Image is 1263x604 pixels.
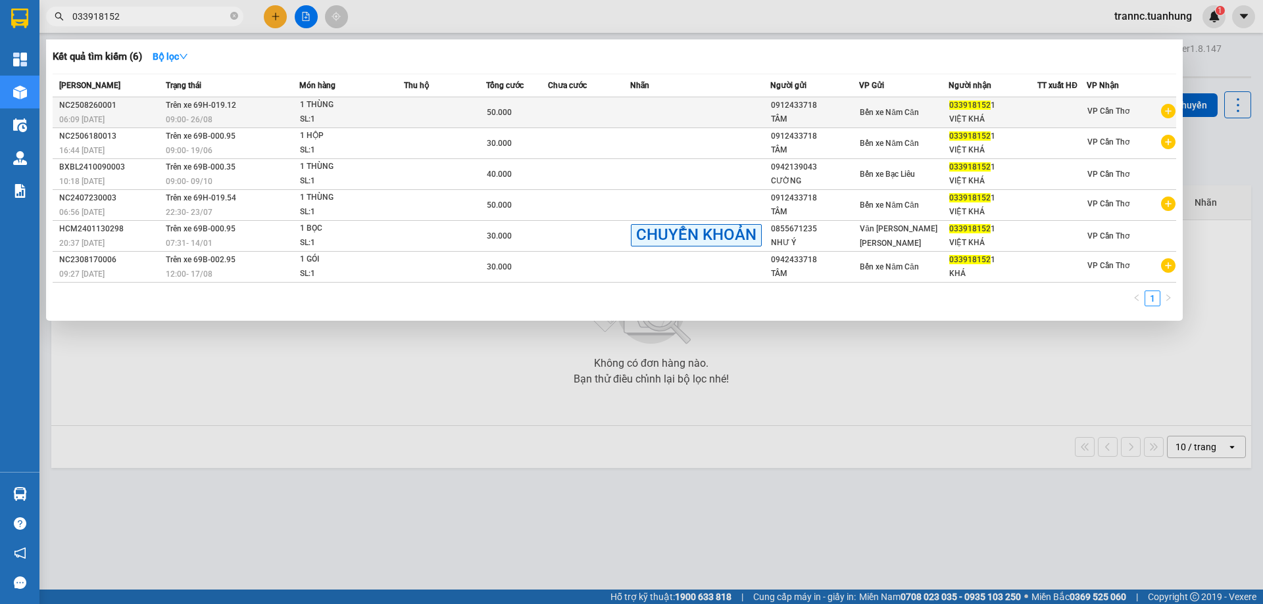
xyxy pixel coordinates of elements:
img: warehouse-icon [13,487,27,501]
img: solution-icon [13,184,27,198]
div: SL: 1 [300,236,399,250]
div: 1 [949,160,1037,174]
div: NHƯ Ý [771,236,859,250]
span: Bến xe Bạc Liêu [860,170,915,179]
span: 50.000 [487,108,512,117]
span: close-circle [230,11,238,23]
span: 09:00 - 19/06 [166,146,212,155]
div: VIỆT KHÁ [949,205,1037,219]
span: 12:00 - 17/08 [166,269,212,279]
span: Người nhận [949,81,991,90]
span: 033918152 [949,224,991,233]
span: Chưa cước [548,81,587,90]
img: warehouse-icon [13,85,27,99]
span: CHUYỂN KHOẢN [631,224,762,246]
div: NC2508260001 [59,99,162,112]
div: SL: 1 [300,205,399,220]
div: 1 THÙNG [300,160,399,174]
span: Trạng thái [166,81,201,90]
span: VP Gửi [859,81,884,90]
span: Bến xe Năm Căn [860,200,918,210]
span: message [14,576,26,589]
div: 1 HỘP [300,129,399,143]
div: 1 [949,191,1037,205]
div: 1 THÙNG [300,98,399,112]
span: plus-circle [1161,135,1176,149]
span: 10:18 [DATE] [59,177,105,186]
div: HCM2401130298 [59,222,162,236]
span: 30.000 [487,262,512,271]
div: VIỆT KHÁ [949,112,1037,126]
div: TÂM [771,205,859,219]
div: TÂM [771,112,859,126]
span: 20:37 [DATE] [59,239,105,248]
span: Món hàng [299,81,335,90]
div: VIỆT KHÁ [949,143,1037,157]
span: VP Cần Thơ [1087,231,1129,241]
span: 033918152 [949,162,991,172]
button: left [1129,290,1145,306]
button: Bộ lọcdown [142,46,199,67]
span: Trên xe 69H-019.54 [166,193,236,202]
div: NC2506180013 [59,129,162,143]
div: 1 [949,129,1037,143]
div: SL: 1 [300,112,399,127]
span: VP Cần Thơ [1087,106,1129,116]
span: notification [14,547,26,559]
div: VIỆT KHÁ [949,174,1037,188]
img: logo-vxr [11,9,28,28]
div: SL: 1 [300,267,399,281]
span: Trên xe 69B-002.95 [166,255,235,264]
span: 033918152 [949,131,991,141]
div: NC2308170006 [59,253,162,267]
span: Người gửi [770,81,806,90]
div: VIỆT KHÁ [949,236,1037,250]
input: Tìm tên, số ĐT hoặc mã đơn [72,9,228,24]
div: 1 [949,99,1037,112]
span: 033918152 [949,193,991,202]
div: NC2407230003 [59,191,162,205]
span: plus-circle [1161,197,1176,211]
li: 1 [1145,290,1160,306]
div: SL: 1 [300,174,399,189]
h3: Kết quả tìm kiếm ( 6 ) [53,50,142,64]
span: left [1133,294,1141,302]
span: Thu hộ [404,81,429,90]
span: VP Cần Thơ [1087,137,1129,147]
button: right [1160,290,1176,306]
div: 0855671235 [771,222,859,236]
span: 16:44 [DATE] [59,146,105,155]
span: plus-circle [1161,258,1176,273]
div: 1 [949,253,1037,267]
span: Trên xe 69B-000.35 [166,162,235,172]
div: 1 BỌC [300,221,399,236]
span: 22:30 - 23/07 [166,208,212,217]
span: question-circle [14,517,26,530]
span: VP Cần Thơ [1087,199,1129,208]
div: TÂM [771,267,859,281]
img: warehouse-icon [13,118,27,132]
span: VP Cần Thơ [1087,261,1129,270]
span: Bến xe Năm Căn [860,139,918,148]
span: 30.000 [487,139,512,148]
img: warehouse-icon [13,151,27,165]
span: [PERSON_NAME] [59,81,120,90]
span: VP Nhận [1087,81,1119,90]
span: VP Cần Thơ [1087,170,1129,179]
span: Trên xe 69B-000.95 [166,224,235,233]
li: Next Page [1160,290,1176,306]
span: 033918152 [949,101,991,110]
span: search [55,12,64,21]
span: 09:00 - 09/10 [166,177,212,186]
span: 09:27 [DATE] [59,269,105,279]
span: 50.000 [487,200,512,210]
div: 0942433718 [771,253,859,267]
a: 1 [1145,291,1160,306]
div: SL: 1 [300,143,399,158]
span: 07:31 - 14/01 [166,239,212,248]
span: right [1164,294,1172,302]
span: TT xuất HĐ [1037,81,1077,90]
span: 09:00 - 26/08 [166,115,212,124]
li: Previous Page [1129,290,1145,306]
span: 06:56 [DATE] [59,208,105,217]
